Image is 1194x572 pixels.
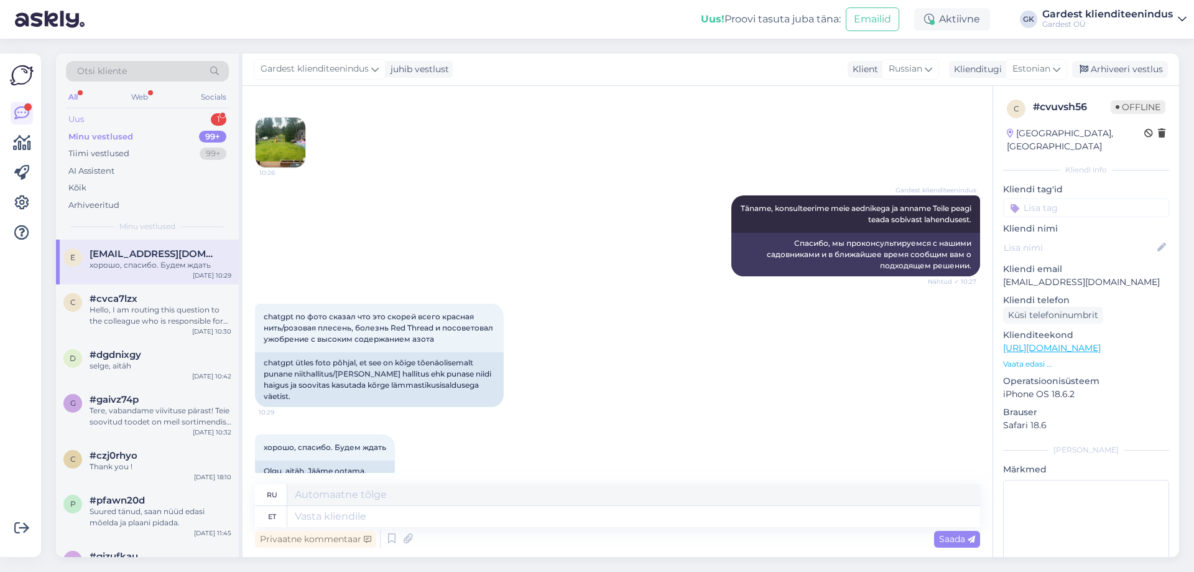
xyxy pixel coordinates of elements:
[1012,62,1050,76] span: Estonian
[66,89,80,105] div: All
[928,277,976,286] span: Nähtud ✓ 10:27
[68,113,84,126] div: Uus
[199,131,226,143] div: 99+
[914,8,990,30] div: Aktiivne
[68,148,129,160] div: Tiimi vestlused
[255,352,504,407] div: chatgpt ütles foto põhjal, et see on kõige tõenäolisemalt punane niithallitus/[PERSON_NAME] halli...
[70,298,76,307] span: c
[90,260,231,271] div: хорошо, спасибо. Будем ждать
[264,312,495,344] span: chatgpt по фото сказал что это скорей всего красная нить/розовая плесень, болезнь Red Thread и по...
[68,131,133,143] div: Minu vestlused
[1033,100,1111,115] div: # cvuvsh56
[264,443,386,452] span: хорошо, спасибо. Будем ждать
[90,405,231,428] div: Tere, vabandame viivituse pärast! Teie soovitud toodet on meil sortimendis olemas. Valikuga saate...
[90,304,231,327] div: Hello, I am routing this question to the colleague who is responsible for this topic. The reply m...
[90,461,231,472] div: Thank you !
[193,271,231,280] div: [DATE] 10:29
[889,62,922,76] span: Russian
[259,408,305,417] span: 10:29
[70,555,76,565] span: g
[90,506,231,528] div: Suured tänud, saan nüüd edasi mõelda ja plaani pidada.
[70,398,76,408] span: g
[90,394,139,405] span: #gaivz74p
[192,327,231,336] div: [DATE] 10:30
[68,182,86,194] div: Kõik
[1014,104,1019,113] span: c
[194,472,231,482] div: [DATE] 18:10
[198,89,229,105] div: Socials
[1004,241,1155,255] input: Lisa nimi
[90,450,137,461] span: #czj0rhyo
[90,495,145,506] span: #pfawn20d
[846,7,899,31] button: Emailid
[386,63,449,76] div: juhib vestlust
[267,484,277,505] div: ru
[192,372,231,381] div: [DATE] 10:42
[70,454,76,464] span: c
[1042,19,1173,29] div: Gardest OÜ
[200,148,226,160] div: 99+
[1042,9,1187,29] a: Gardest klienditeenindusGardest OÜ
[939,533,975,545] span: Saada
[90,349,141,360] span: #dgdnixgy
[741,204,973,224] span: Täname, konsulteerime meie aednikega ja anname Teile peagi teada sobivast lahendusest.
[261,62,369,76] span: Gardest klienditeenindus
[1003,375,1169,388] p: Operatsioonisüsteem
[1003,276,1169,289] p: [EMAIL_ADDRESS][DOMAIN_NAME]
[1003,199,1169,217] input: Lisa tag
[1003,222,1169,235] p: Kliendi nimi
[848,63,878,76] div: Klient
[211,113,226,126] div: 1
[1003,329,1169,342] p: Klienditeekond
[77,65,127,78] span: Otsi kliente
[255,461,395,482] div: Olgu, aitäh. Jääme ootama.
[1020,11,1037,28] div: GK
[701,13,724,25] b: Uus!
[90,551,138,562] span: #gizufkau
[268,506,276,527] div: et
[1003,463,1169,476] p: Märkmed
[256,118,305,167] img: Attachment
[70,253,75,262] span: e
[1111,100,1165,114] span: Offline
[731,233,980,276] div: Спасибо, мы проконсультируемся с нашими садовниками и в ближайшее время сообщим вам о подходящем ...
[1003,307,1103,324] div: Küsi telefoninumbrit
[90,248,219,260] span: edgar94@bk.ru
[68,165,114,177] div: AI Assistent
[90,360,231,372] div: selge, aitäh
[255,531,376,548] div: Privaatne kommentaar
[119,221,175,232] span: Minu vestlused
[1007,127,1144,153] div: [GEOGRAPHIC_DATA], [GEOGRAPHIC_DATA]
[1003,419,1169,432] p: Safari 18.6
[90,293,137,304] span: #cvca7lzx
[1042,9,1173,19] div: Gardest klienditeenindus
[1003,263,1169,276] p: Kliendi email
[259,168,306,177] span: 10:26
[1003,406,1169,419] p: Brauser
[1003,294,1169,307] p: Kliendi telefon
[1003,183,1169,196] p: Kliendi tag'id
[1003,359,1169,370] p: Vaata edasi ...
[1003,444,1169,456] div: [PERSON_NAME]
[70,499,76,509] span: p
[1003,388,1169,401] p: iPhone OS 18.6.2
[129,89,150,105] div: Web
[70,354,76,363] span: d
[194,528,231,538] div: [DATE] 11:45
[949,63,1002,76] div: Klienditugi
[701,12,841,27] div: Proovi tasuta juba täna:
[1072,61,1168,78] div: Arhiveeri vestlus
[68,199,119,212] div: Arhiveeritud
[1003,342,1101,354] a: [URL][DOMAIN_NAME]
[1003,164,1169,176] div: Kliendi info
[895,185,976,195] span: Gardest klienditeenindus
[10,63,34,87] img: Askly Logo
[193,428,231,437] div: [DATE] 10:32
